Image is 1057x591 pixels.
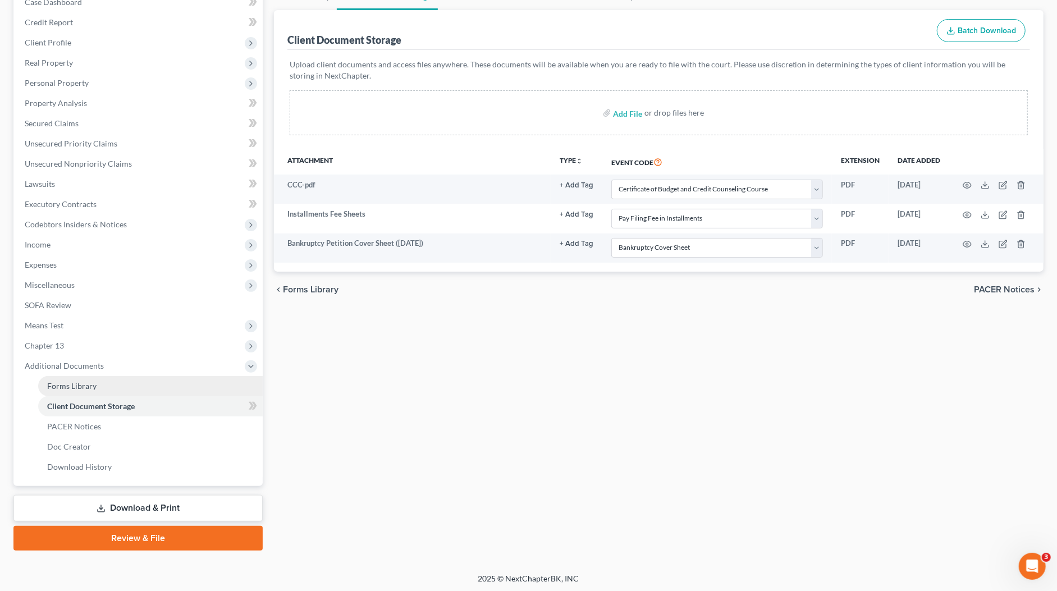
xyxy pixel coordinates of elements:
p: Upload client documents and access files anywhere. These documents will be available when you are... [290,59,1028,81]
span: Means Test [25,320,63,330]
a: Forms Library [38,376,263,396]
span: Client Profile [25,38,71,47]
span: Unsecured Nonpriority Claims [25,159,132,168]
a: + Add Tag [560,209,593,219]
span: Doc Creator [47,442,91,451]
th: Extension [832,149,889,175]
th: Date added [889,149,949,175]
a: Executory Contracts [16,194,263,214]
td: [DATE] [889,175,949,204]
a: Unsecured Priority Claims [16,134,263,154]
a: Credit Report [16,12,263,33]
td: Installments Fee Sheets [274,204,551,233]
a: Download & Print [13,495,263,521]
span: Chapter 13 [25,341,64,350]
a: Client Document Storage [38,396,263,416]
td: [DATE] [889,204,949,233]
td: PDF [832,204,889,233]
td: PDF [832,233,889,263]
span: Batch Download [958,26,1016,35]
span: Download History [47,462,112,471]
span: Executory Contracts [25,199,97,209]
button: Batch Download [937,19,1026,43]
a: Lawsuits [16,174,263,194]
span: 3 [1042,553,1051,562]
td: Bankruptcy Petition Cover Sheet ([DATE]) [274,233,551,263]
span: Forms Library [47,381,97,391]
button: chevron_left Forms Library [274,285,338,294]
a: + Add Tag [560,238,593,249]
i: chevron_right [1035,285,1044,294]
div: or drop files here [644,107,704,118]
span: Miscellaneous [25,280,75,290]
a: Download History [38,457,263,477]
i: unfold_more [576,158,583,164]
a: PACER Notices [38,416,263,437]
span: Expenses [25,260,57,269]
span: Codebtors Insiders & Notices [25,219,127,229]
span: Lawsuits [25,179,55,189]
span: PACER Notices [974,285,1035,294]
span: Unsecured Priority Claims [25,139,117,148]
td: PDF [832,175,889,204]
th: Attachment [274,149,551,175]
span: Additional Documents [25,361,104,370]
span: Property Analysis [25,98,87,108]
div: Client Document Storage [287,33,401,47]
span: Client Document Storage [47,401,135,411]
a: Unsecured Nonpriority Claims [16,154,263,174]
a: Property Analysis [16,93,263,113]
button: + Add Tag [560,240,593,248]
span: Personal Property [25,78,89,88]
span: Real Property [25,58,73,67]
button: + Add Tag [560,211,593,218]
iframe: Intercom live chat [1019,553,1046,580]
th: Event Code [602,149,832,175]
span: Income [25,240,51,249]
i: chevron_left [274,285,283,294]
span: Credit Report [25,17,73,27]
button: TYPEunfold_more [560,157,583,164]
span: PACER Notices [47,422,101,431]
a: Doc Creator [38,437,263,457]
span: Forms Library [283,285,338,294]
span: Secured Claims [25,118,79,128]
button: + Add Tag [560,182,593,189]
span: SOFA Review [25,300,71,310]
a: + Add Tag [560,180,593,190]
a: Review & File [13,526,263,551]
a: Secured Claims [16,113,263,134]
td: CCC-pdf [274,175,551,204]
td: [DATE] [889,233,949,263]
button: PACER Notices chevron_right [974,285,1044,294]
a: SOFA Review [16,295,263,315]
